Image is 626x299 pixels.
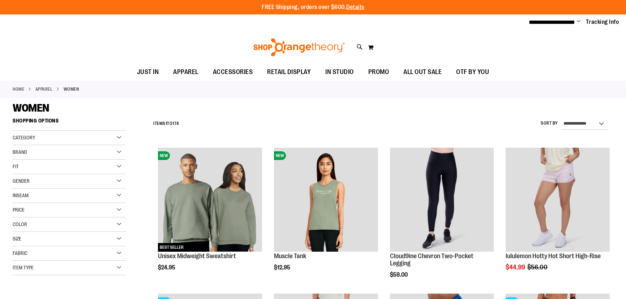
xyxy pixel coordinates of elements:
span: APPAREL [173,64,198,80]
span: PROMO [368,64,389,80]
span: ACCESSORIES [213,64,253,80]
h2: Items to [153,118,179,129]
span: Item Type [13,265,34,270]
label: Sort By [541,120,558,126]
img: Cloud9ine Chevron Two-Pocket Legging [390,148,494,252]
div: product [386,144,498,296]
a: Cloud9ine Chevron Two-Pocket Legging [390,252,473,267]
span: Fabric [13,250,27,256]
span: Color [13,221,27,227]
a: Muscle TankNEW [274,148,378,253]
span: IN STUDIO [325,64,354,80]
span: ALL OUT SALE [403,64,442,80]
span: Category [13,135,35,140]
span: 174 [172,121,179,126]
span: Gender [13,178,30,184]
a: Unisex Midweight Sweatshirt [158,252,236,260]
img: Shop Orangetheory [252,38,346,56]
span: $44.99 [506,264,526,271]
span: BEST SELLER [158,243,185,252]
a: Details [346,4,364,10]
span: Price [13,207,25,213]
span: Size [13,236,21,242]
button: Account menu [577,18,580,26]
span: NEW [274,151,286,160]
a: Cloud9ine Chevron Two-Pocket Legging [390,148,494,253]
div: product [154,144,266,289]
span: Fit [13,164,19,169]
span: RETAIL DISPLAY [267,64,311,80]
span: $56.00 [527,264,549,271]
strong: WOMEN [64,86,79,92]
span: $24.95 [158,264,176,271]
img: Unisex Midweight Sweatshirt [158,148,262,252]
span: OTF BY YOU [456,64,489,80]
div: product [502,144,613,289]
span: Brand [13,149,27,155]
span: WOMEN [13,102,49,114]
a: lululemon Hotty Hot Short High-Rise [506,148,610,253]
a: lululemon Hotty Hot Short High-Rise [506,252,601,260]
span: $12.95 [274,264,291,271]
img: lululemon Hotty Hot Short High-Rise [506,148,610,252]
a: APPAREL [35,86,53,92]
strong: Shopping Options [13,114,126,131]
span: Inseam [13,192,29,198]
span: JUST IN [137,64,159,80]
span: NEW [158,151,170,160]
a: Tracking Info [586,18,619,26]
a: Muscle Tank [274,252,306,260]
span: 1 [166,121,167,126]
span: $59.00 [390,272,409,278]
img: Muscle Tank [274,148,378,252]
a: Home [13,86,24,92]
div: product [270,144,382,289]
p: FREE Shipping, orders over $600. [262,3,364,12]
a: Unisex Midweight SweatshirtNEWBEST SELLER [158,148,262,253]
